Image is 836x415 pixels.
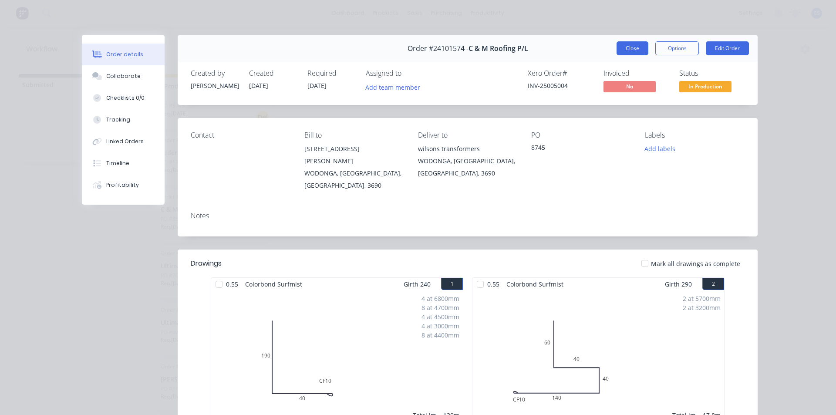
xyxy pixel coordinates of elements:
div: Bill to [304,131,404,139]
div: 8745 [531,143,631,155]
div: Created by [191,69,239,78]
span: C & M Roofing P/L [469,44,528,53]
div: wilsons transformersWODONGA, [GEOGRAPHIC_DATA], [GEOGRAPHIC_DATA], 3690 [418,143,518,179]
button: Add team member [366,81,425,93]
span: Colorbond Surfmist [503,278,567,290]
div: Required [307,69,355,78]
div: Drawings [191,258,222,269]
button: Edit Order [706,41,749,55]
button: 1 [441,278,463,290]
div: Deliver to [418,131,518,139]
button: In Production [679,81,731,94]
div: INV-25005004 [528,81,593,90]
button: Collaborate [82,65,165,87]
div: Collaborate [106,72,141,80]
button: Order details [82,44,165,65]
div: 8 at 4700mm [421,303,459,312]
button: 2 [702,278,724,290]
div: PO [531,131,631,139]
button: Linked Orders [82,131,165,152]
span: [DATE] [249,81,268,90]
span: 0.55 [222,278,242,290]
div: 2 at 3200mm [683,303,721,312]
div: [STREET_ADDRESS][PERSON_NAME] [304,143,404,167]
span: Order #24101574 - [408,44,469,53]
div: Profitability [106,181,139,189]
div: Checklists 0/0 [106,94,145,102]
span: No [603,81,656,92]
div: Notes [191,212,745,220]
span: In Production [679,81,731,92]
button: Checklists 0/0 [82,87,165,109]
div: 8 at 4400mm [421,331,459,340]
div: Status [679,69,745,78]
div: wilsons transformers [418,143,518,155]
div: [STREET_ADDRESS][PERSON_NAME]WODONGA, [GEOGRAPHIC_DATA], [GEOGRAPHIC_DATA], 3690 [304,143,404,192]
div: 4 at 4500mm [421,312,459,321]
div: Timeline [106,159,129,167]
div: Tracking [106,116,130,124]
div: Linked Orders [106,138,144,145]
div: 4 at 6800mm [421,294,459,303]
div: 2 at 5700mm [683,294,721,303]
div: 4 at 3000mm [421,321,459,331]
button: Add labels [640,143,680,155]
button: Close [617,41,648,55]
div: Order details [106,51,143,58]
div: Labels [645,131,745,139]
div: Assigned to [366,69,453,78]
button: Profitability [82,174,165,196]
span: Girth 290 [665,278,692,290]
div: WODONGA, [GEOGRAPHIC_DATA], [GEOGRAPHIC_DATA], 3690 [418,155,518,179]
div: [PERSON_NAME] [191,81,239,90]
button: Tracking [82,109,165,131]
button: Add team member [361,81,425,93]
span: [DATE] [307,81,327,90]
span: Colorbond Surfmist [242,278,306,290]
div: Contact [191,131,290,139]
span: Girth 240 [404,278,431,290]
div: Created [249,69,297,78]
button: Options [655,41,699,55]
span: Mark all drawings as complete [651,259,740,268]
span: 0.55 [484,278,503,290]
button: Timeline [82,152,165,174]
div: Xero Order # [528,69,593,78]
div: Invoiced [603,69,669,78]
div: WODONGA, [GEOGRAPHIC_DATA], [GEOGRAPHIC_DATA], 3690 [304,167,404,192]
